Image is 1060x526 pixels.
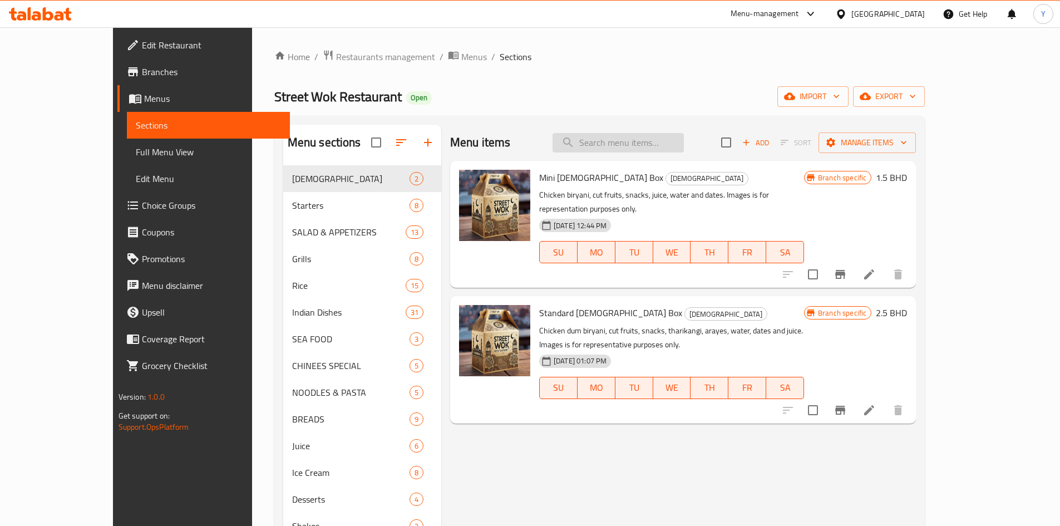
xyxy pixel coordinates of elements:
span: Manage items [827,136,907,150]
h6: 2.5 BHD [876,305,907,321]
span: Select to update [801,263,825,286]
div: Ice Cream8 [283,459,441,486]
span: SALAD & APPETIZERS [292,225,406,239]
a: Home [274,50,310,63]
div: IFTAR [665,172,748,185]
span: MO [582,380,611,396]
div: items [410,466,423,479]
div: NOODLES & PASTA5 [283,379,441,406]
span: Restaurants management [336,50,435,63]
span: Branches [142,65,281,78]
span: TH [695,244,724,260]
div: Desserts4 [283,486,441,513]
button: FR [728,377,766,399]
button: TH [691,377,728,399]
span: SA [771,380,800,396]
div: Indian Dishes31 [283,299,441,326]
button: Branch-specific-item [827,397,854,424]
span: Promotions [142,252,281,266]
a: Coupons [117,219,290,245]
span: SEA FOOD [292,332,410,346]
input: search [553,133,684,153]
span: Select section [714,131,738,154]
a: Sections [127,112,290,139]
a: Coverage Report [117,326,290,352]
span: Select to update [801,399,825,422]
a: Upsell [117,299,290,326]
span: 31 [406,307,423,318]
a: Menus [448,50,487,64]
p: Chicken biryani, cut fruits, snacks, juice, water and dates. Images is for representation purpose... [539,188,804,216]
span: import [786,90,840,104]
div: Starters [292,199,410,212]
span: Choice Groups [142,199,281,212]
a: Full Menu View [127,139,290,165]
li: / [491,50,495,63]
button: import [777,86,849,107]
button: export [853,86,925,107]
div: items [410,439,423,453]
span: Ice Cream [292,466,410,479]
span: 5 [410,387,423,398]
a: Promotions [117,245,290,272]
a: Menus [117,85,290,112]
div: Menu-management [731,7,799,21]
div: Juice [292,439,410,453]
span: Edit Menu [136,172,281,185]
span: Open [406,93,432,102]
img: Standard Iftar Box [459,305,530,376]
button: SA [766,377,804,399]
button: Manage items [819,132,916,153]
span: Standard [DEMOGRAPHIC_DATA] Box [539,304,682,321]
span: Version: [119,390,146,404]
span: Sections [136,119,281,132]
div: items [406,279,423,292]
div: Starters8 [283,192,441,219]
span: Mini [DEMOGRAPHIC_DATA] Box [539,169,663,186]
div: Juice6 [283,432,441,459]
span: TH [695,380,724,396]
span: BREADS [292,412,410,426]
span: FR [733,380,762,396]
div: [GEOGRAPHIC_DATA] [851,8,925,20]
button: Add section [415,129,441,156]
button: TU [615,377,653,399]
div: items [410,252,423,266]
span: MO [582,244,611,260]
span: 8 [410,254,423,264]
nav: breadcrumb [274,50,925,64]
span: SU [544,380,573,396]
span: Grills [292,252,410,266]
h2: Menu sections [288,134,361,151]
span: Indian Dishes [292,306,406,319]
button: SU [539,377,578,399]
span: Street Wok Restaurant [274,84,402,109]
button: delete [885,397,911,424]
span: WE [658,244,687,260]
span: Rice [292,279,406,292]
div: Open [406,91,432,105]
img: Mini Iftar Box [459,170,530,241]
div: items [410,493,423,506]
span: 8 [410,468,423,478]
div: items [406,306,423,319]
span: NOODLES & PASTA [292,386,410,399]
span: SU [544,244,573,260]
div: items [410,386,423,399]
button: delete [885,261,911,288]
span: Coverage Report [142,332,281,346]
button: MO [578,377,615,399]
a: Support.OpsPlatform [119,420,189,434]
div: Rice15 [283,272,441,299]
button: WE [653,241,691,263]
div: items [410,359,423,372]
span: Branch specific [814,173,871,183]
h6: 1.5 BHD [876,170,907,185]
div: items [410,199,423,212]
div: [DEMOGRAPHIC_DATA]2 [283,165,441,192]
div: Grills8 [283,245,441,272]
